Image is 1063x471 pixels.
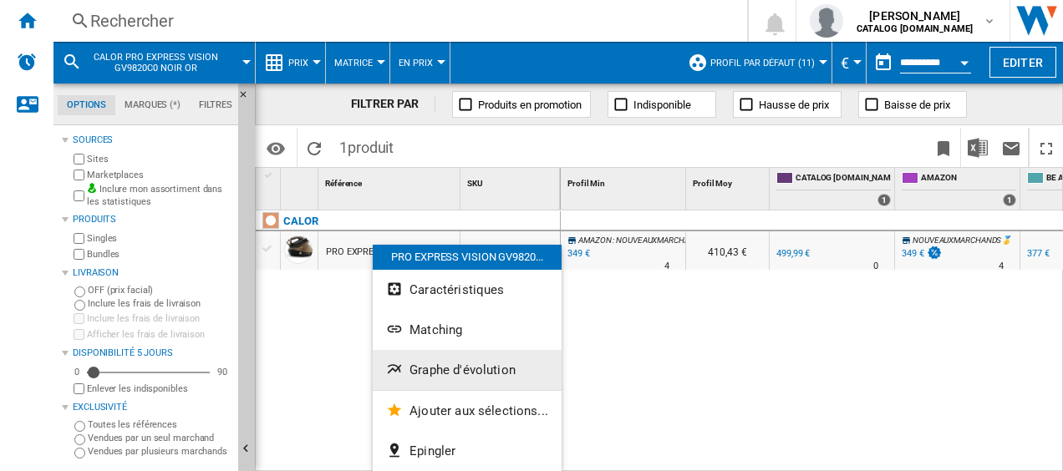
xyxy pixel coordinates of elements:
[409,403,548,418] span: Ajouter aux sélections...
[409,362,516,377] span: Graphe d'évolution
[373,350,562,390] button: Graphe d'évolution
[409,282,504,297] span: Caractéristiques
[373,270,562,310] button: Caractéristiques
[373,391,562,431] button: Ajouter aux sélections...
[373,310,562,350] button: Matching
[409,322,462,337] span: Matching
[373,431,562,471] button: Epingler...
[409,443,455,458] span: Epingler
[373,245,562,270] div: PRO EXPRESS VISION GV9820...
